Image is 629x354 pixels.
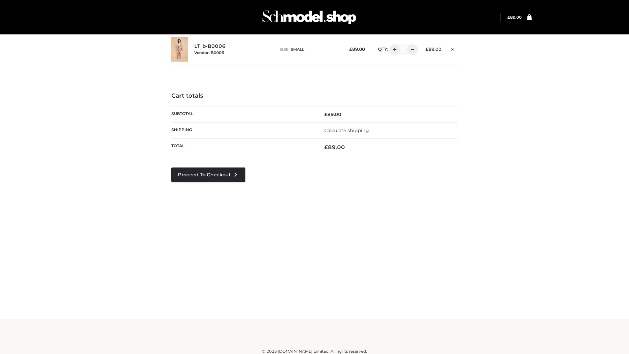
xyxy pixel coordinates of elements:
bdi: 89.00 [349,47,365,52]
small: Vendor: B0006 [194,50,224,55]
a: £89.00 [507,15,522,20]
a: Proceed to Checkout [171,167,245,182]
th: Subtotal [171,106,314,122]
span: £ [349,47,352,52]
a: Calculate shipping [324,128,369,133]
th: Total [171,139,314,156]
img: LT_b-B0006 - SMALL [171,37,188,62]
bdi: 89.00 [324,144,345,150]
th: Shipping [171,122,314,138]
img: Schmodel Admin 964 [260,4,358,30]
a: Remove this item [448,44,458,53]
a: LT_b-B0006 [194,43,226,49]
bdi: 89.00 [426,47,441,52]
span: £ [324,111,327,117]
span: £ [426,47,429,52]
span: £ [324,144,328,150]
bdi: 89.00 [507,15,522,20]
span: SMALL [291,47,304,52]
span: £ [507,15,510,20]
h4: Cart totals [171,92,458,100]
p: size : [280,47,339,52]
div: QTY: [372,44,415,55]
bdi: 89.00 [324,111,341,117]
